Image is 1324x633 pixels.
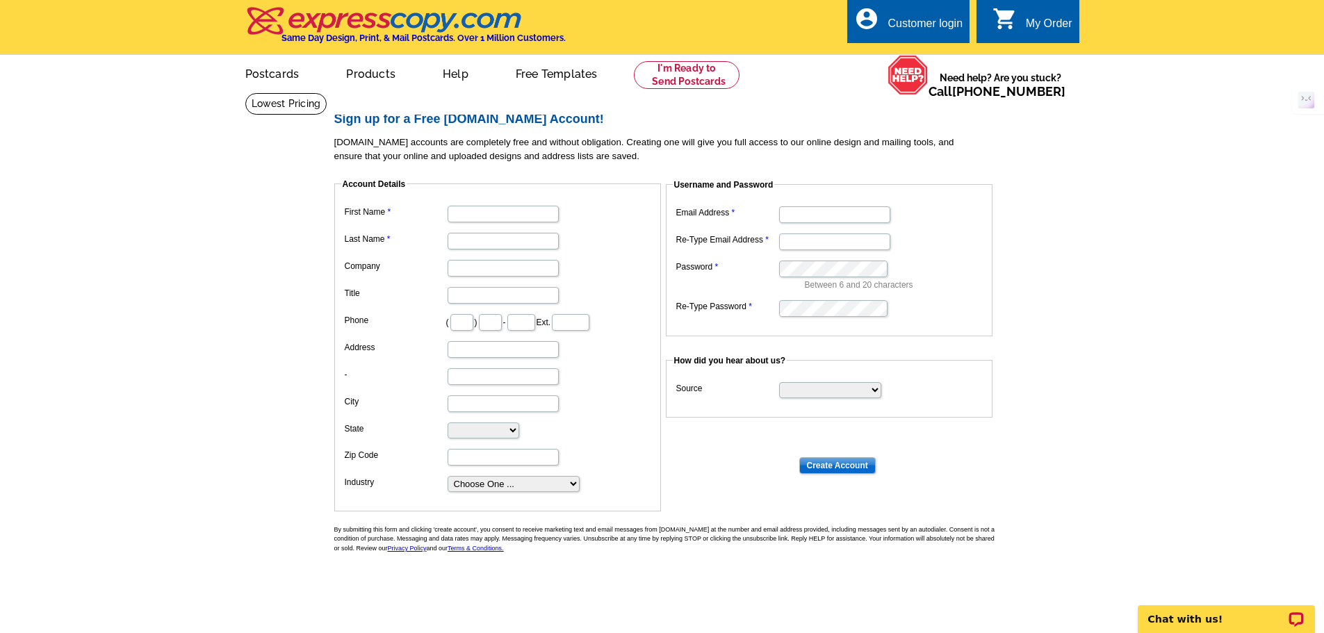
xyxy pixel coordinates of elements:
[673,354,787,367] legend: How did you hear about us?
[1129,589,1324,633] iframe: LiveChat chat widget
[992,6,1017,31] i: shopping_cart
[676,206,778,219] label: Email Address
[676,300,778,313] label: Re-Type Password
[345,233,446,245] label: Last Name
[992,15,1072,33] a: shopping_cart My Order
[805,279,986,291] p: Between 6 and 20 characters
[676,382,778,395] label: Source
[345,287,446,299] label: Title
[929,84,1065,99] span: Call
[676,233,778,246] label: Re-Type Email Address
[388,545,427,552] a: Privacy Policy
[854,6,879,31] i: account_circle
[334,525,1002,554] p: By submitting this form and clicking 'create account', you consent to receive marketing text and ...
[888,55,929,95] img: help
[345,395,446,408] label: City
[345,368,446,381] label: -
[888,17,963,37] div: Customer login
[341,311,654,332] dd: ( ) - Ext.
[673,179,775,191] legend: Username and Password
[345,260,446,272] label: Company
[334,112,1002,127] h2: Sign up for a Free [DOMAIN_NAME] Account!
[345,476,446,488] label: Industry
[345,341,446,354] label: Address
[952,84,1065,99] a: [PHONE_NUMBER]
[420,56,491,89] a: Help
[345,206,446,218] label: First Name
[799,457,876,474] input: Create Account
[493,56,620,89] a: Free Templates
[245,17,566,43] a: Same Day Design, Print, & Mail Postcards. Over 1 Million Customers.
[345,314,446,327] label: Phone
[345,422,446,435] label: State
[281,33,566,43] h4: Same Day Design, Print, & Mail Postcards. Over 1 Million Customers.
[676,261,778,273] label: Password
[1026,17,1072,37] div: My Order
[223,56,322,89] a: Postcards
[854,15,963,33] a: account_circle Customer login
[324,56,418,89] a: Products
[345,449,446,461] label: Zip Code
[448,545,504,552] a: Terms & Conditions.
[929,71,1072,99] span: Need help? Are you stuck?
[341,178,407,190] legend: Account Details
[334,135,1002,163] p: [DOMAIN_NAME] accounts are completely free and without obligation. Creating one will give you ful...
